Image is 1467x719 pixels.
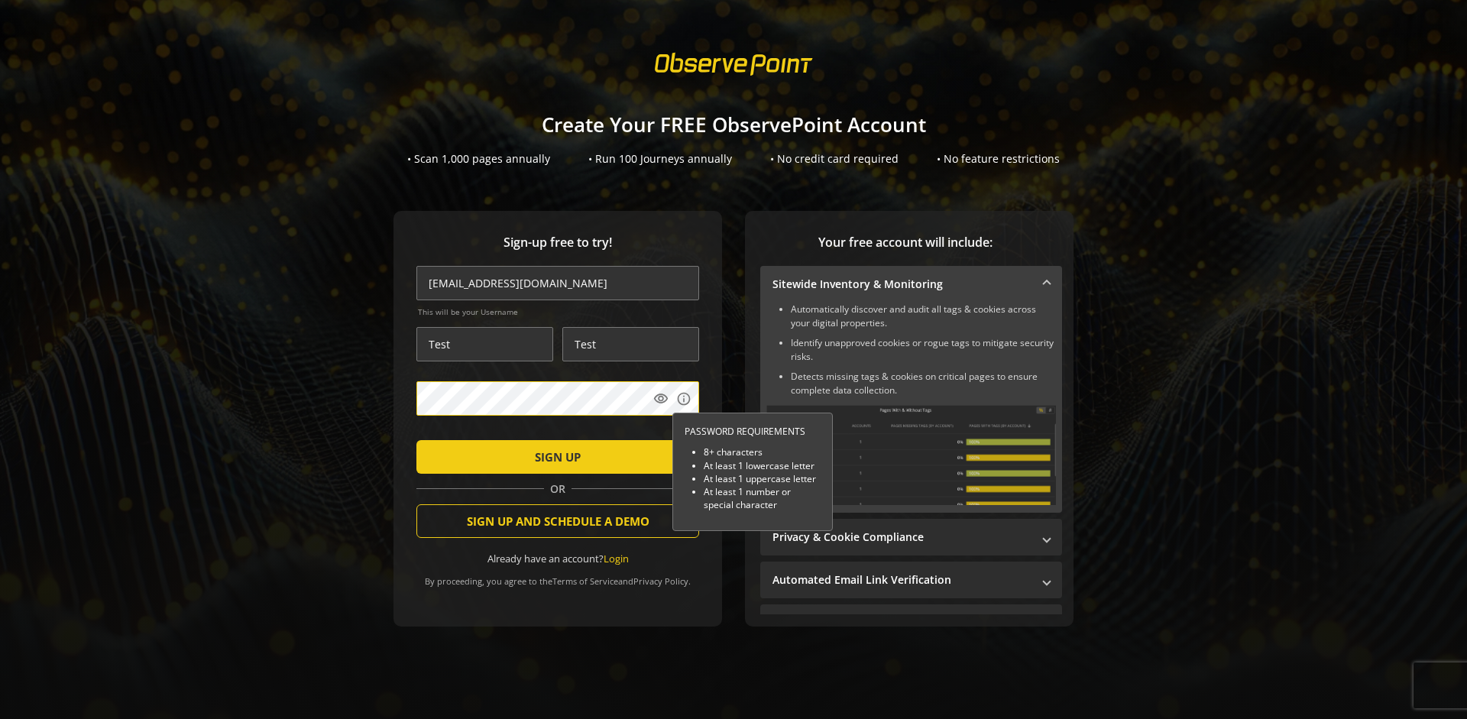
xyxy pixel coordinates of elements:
div: • Scan 1,000 pages annually [407,151,550,167]
button: SIGN UP [416,440,699,474]
mat-panel-title: Automated Email Link Verification [772,572,1031,588]
mat-expansion-panel-header: Automated Email Link Verification [760,562,1062,598]
mat-expansion-panel-header: Performance Monitoring with Web Vitals [760,604,1062,641]
input: First Name * [416,327,553,361]
input: Email Address (name@work-email.com) * [416,266,699,300]
mat-icon: info [676,391,691,406]
div: • Run 100 Journeys annually [588,151,732,167]
div: • No credit card required [770,151,899,167]
mat-panel-title: Privacy & Cookie Compliance [772,530,1031,545]
span: SIGN UP [535,443,581,471]
div: • No feature restrictions [937,151,1060,167]
div: Sitewide Inventory & Monitoring [760,303,1062,513]
div: PASSWORD REQUIREMENTS [685,425,821,438]
a: Login [604,552,629,565]
mat-expansion-panel-header: Sitewide Inventory & Monitoring [760,266,1062,303]
mat-icon: visibility [653,391,669,406]
span: SIGN UP AND SCHEDULE A DEMO [467,507,649,535]
li: At least 1 lowercase letter [704,459,821,472]
a: Privacy Policy [633,575,688,587]
img: Sitewide Inventory & Monitoring [766,405,1056,505]
li: Detects missing tags & cookies on critical pages to ensure complete data collection. [791,370,1056,397]
span: This will be your Username [418,306,699,317]
a: Terms of Service [552,575,618,587]
span: OR [544,481,572,497]
span: Sign-up free to try! [416,234,699,251]
li: Automatically discover and audit all tags & cookies across your digital properties. [791,303,1056,330]
li: At least 1 uppercase letter [704,472,821,485]
span: Your free account will include: [760,234,1051,251]
li: At least 1 number or special character [704,485,821,511]
button: SIGN UP AND SCHEDULE A DEMO [416,504,699,538]
div: Already have an account? [416,552,699,566]
mat-expansion-panel-header: Privacy & Cookie Compliance [760,519,1062,555]
div: By proceeding, you agree to the and . [416,565,699,587]
li: Identify unapproved cookies or rogue tags to mitigate security risks. [791,336,1056,364]
li: 8+ characters [704,445,821,458]
mat-panel-title: Sitewide Inventory & Monitoring [772,277,1031,292]
input: Last Name * [562,327,699,361]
